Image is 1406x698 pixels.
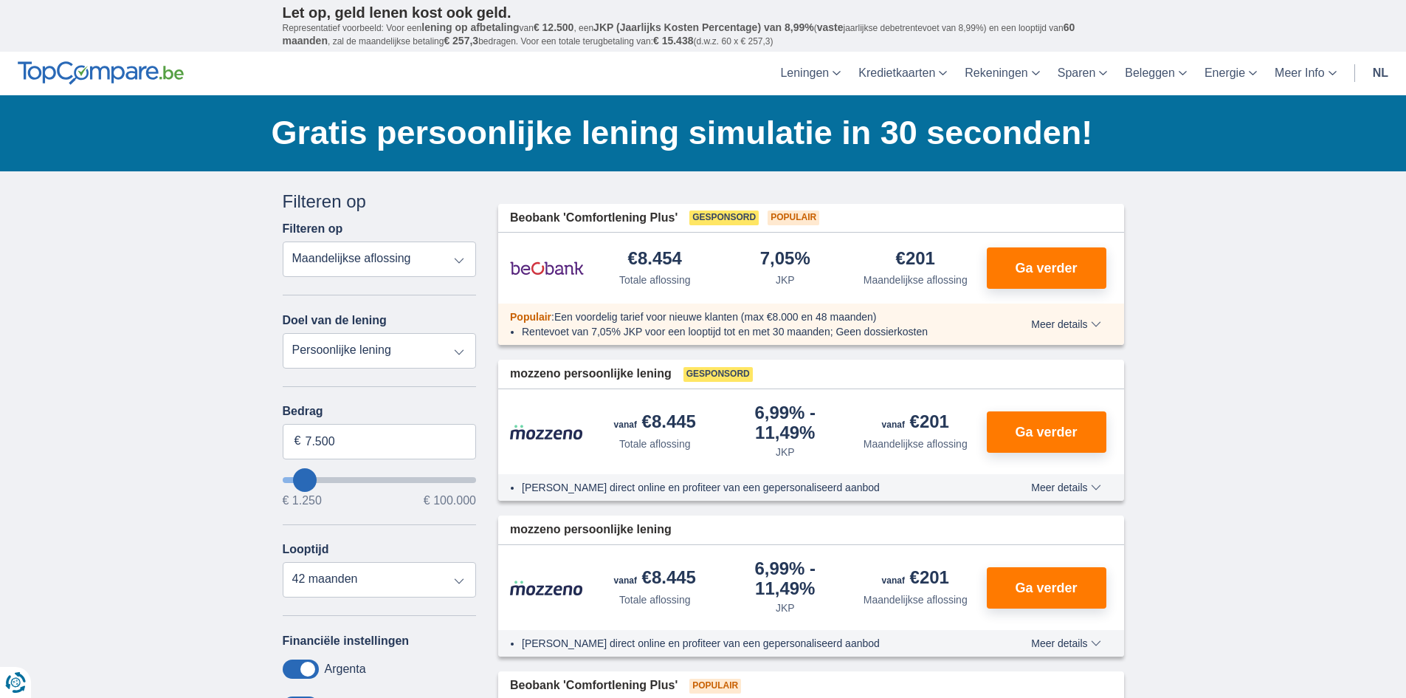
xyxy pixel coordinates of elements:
div: €8.445 [614,569,696,589]
div: 7,05% [760,250,810,270]
label: Financiële instellingen [283,634,410,648]
span: Gesponsord [689,211,759,225]
button: Meer details [1020,637,1112,649]
p: Let op, geld lenen kost ook geld. [283,4,1124,21]
div: Totale aflossing [619,273,691,287]
div: €8.445 [614,413,696,434]
input: wantToBorrow [283,477,477,483]
div: €8.454 [628,250,682,270]
span: Ga verder [1015,425,1077,439]
span: Ga verder [1015,581,1077,595]
span: € [294,433,301,450]
span: € 12.500 [534,21,574,33]
span: Populair [510,311,551,323]
label: Argenta [325,663,366,676]
span: mozzeno persoonlijke lening [510,521,672,538]
label: Bedrag [283,405,477,418]
a: nl [1364,52,1397,95]
span: Gesponsord [683,367,753,382]
label: Looptijd [283,543,329,556]
p: Representatief voorbeeld: Voor een van , een ( jaarlijkse debetrentevoet van 8,99%) en een loopti... [283,21,1124,48]
div: Maandelijkse aflossing [864,437,968,451]
a: Meer Info [1266,52,1345,95]
a: Energie [1196,52,1266,95]
a: Beleggen [1116,52,1196,95]
div: JKP [776,601,795,615]
span: Meer details [1031,319,1100,329]
div: Maandelijkse aflossing [864,592,968,607]
div: : [498,309,989,324]
a: Kredietkaarten [850,52,956,95]
button: Ga verder [987,567,1106,609]
span: € 15.438 [653,35,694,47]
a: Sparen [1049,52,1117,95]
button: Meer details [1020,318,1112,330]
span: lening op afbetaling [421,21,519,33]
span: JKP (Jaarlijks Kosten Percentage) van 8,99% [593,21,814,33]
div: JKP [776,273,795,287]
li: [PERSON_NAME] direct online en profiteer van een gepersonaliseerd aanbod [522,636,977,651]
img: TopCompare [18,61,184,85]
h1: Gratis persoonlijke lening simulatie in 30 seconden! [272,110,1124,156]
div: €201 [882,569,949,589]
span: € 257,3 [444,35,478,47]
img: product.pl.alt Mozzeno [510,424,584,440]
img: product.pl.alt Beobank [510,250,584,287]
div: €201 [882,413,949,434]
div: Totale aflossing [619,592,691,607]
span: Populair [768,211,819,225]
button: Meer details [1020,482,1112,493]
span: 60 maanden [283,21,1075,47]
span: Ga verder [1015,261,1077,275]
span: Populair [689,679,741,694]
div: 6,99% [726,404,845,442]
div: Maandelijkse aflossing [864,273,968,287]
div: 6,99% [726,560,845,598]
span: € 1.250 [283,495,322,507]
img: product.pl.alt Mozzeno [510,580,584,596]
div: Totale aflossing [619,437,691,451]
div: Filteren op [283,189,477,214]
button: Ga verder [987,247,1106,289]
span: Beobank 'Comfortlening Plus' [510,677,678,694]
label: Filteren op [283,222,343,236]
label: Doel van de lening [283,314,387,327]
span: € 100.000 [424,495,476,507]
span: Beobank 'Comfortlening Plus' [510,210,678,227]
span: vaste [817,21,844,33]
li: Rentevoet van 7,05% JKP voor een looptijd tot en met 30 maanden; Geen dossierkosten [522,324,977,339]
span: Meer details [1031,638,1100,649]
a: Leningen [771,52,850,95]
button: Ga verder [987,411,1106,453]
span: Meer details [1031,482,1100,493]
li: [PERSON_NAME] direct online en profiteer van een gepersonaliseerd aanbod [522,480,977,495]
div: JKP [776,445,795,459]
a: Rekeningen [956,52,1048,95]
span: Een voordelig tarief voor nieuwe klanten (max €8.000 en 48 maanden) [554,311,877,323]
span: mozzeno persoonlijke lening [510,366,672,383]
div: €201 [896,250,935,270]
